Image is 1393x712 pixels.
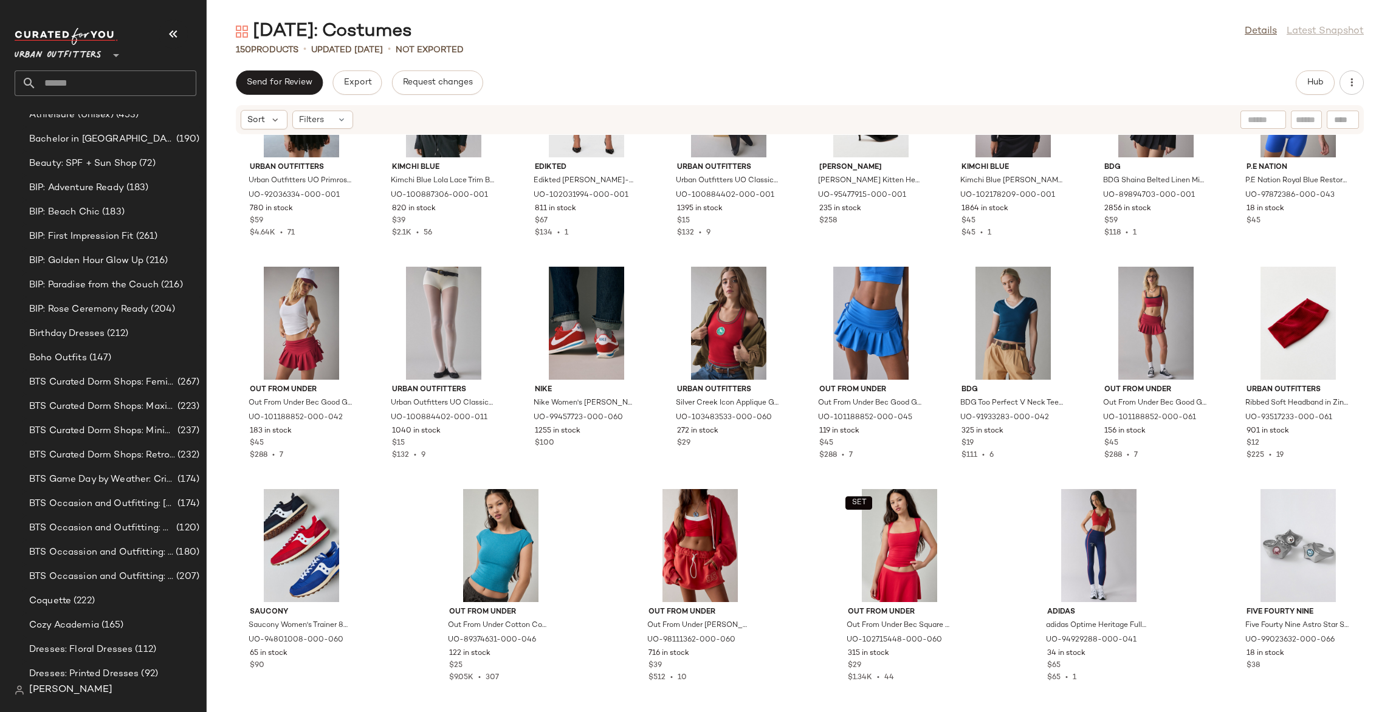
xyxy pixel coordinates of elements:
[424,229,432,237] span: 56
[1245,24,1277,39] a: Details
[29,278,159,292] span: BIP: Paradise from the Couch
[677,229,694,237] span: $132
[15,28,118,45] img: cfy_white_logo.C9jOOHJF.svg
[1104,216,1118,227] span: $59
[1047,674,1061,682] span: $65
[1073,674,1076,682] span: 1
[114,108,139,122] span: (453)
[175,424,199,438] span: (237)
[159,278,183,292] span: (216)
[29,205,100,219] span: BIP: Beach Chic
[391,412,487,423] span: UO-100884402-000-011
[1134,451,1138,459] span: 7
[250,426,292,437] span: 183 in stock
[678,674,687,682] span: 10
[535,426,580,437] span: 1255 in stock
[961,451,977,459] span: $111
[439,489,562,602] img: 89374631_046_b
[677,385,780,395] span: Urban Outfitters
[1245,635,1335,646] span: UO-99023632-000-066
[29,667,139,681] span: Dresses: Printed Dresses
[848,648,889,659] span: 315 in stock
[343,78,371,87] span: Export
[647,635,735,646] span: UO-98111362-000-060
[1247,426,1289,437] span: 901 in stock
[810,267,932,380] img: 101188852_045_b
[1247,385,1350,395] span: Urban Outfitters
[29,473,175,487] span: BTS Game Day by Weather: Crisp & Cozy
[29,108,114,122] span: Athleisure (Unisex)
[100,205,125,219] span: (183)
[29,351,87,365] span: Boho Outfits
[1104,204,1151,214] span: 2856 in stock
[667,267,790,380] img: 103483533_060_b
[250,229,275,237] span: $4.64K
[382,267,505,380] img: 100884402_011_b
[105,327,128,341] span: (212)
[249,635,343,646] span: UO-94801008-000-060
[250,648,287,659] span: 65 in stock
[534,176,637,187] span: Edikted [PERSON_NAME]-Rise Sequin Mini Skirt in Black, Women's at Urban Outfitters
[1103,190,1195,201] span: UO-89894703-000-001
[1037,489,1160,602] img: 94929288_041_b
[392,204,436,214] span: 820 in stock
[849,451,853,459] span: 7
[1245,412,1332,423] span: UO-93517233-000-061
[961,438,974,449] span: $19
[134,230,158,244] span: (261)
[677,426,718,437] span: 272 in stock
[303,43,306,57] span: •
[677,216,690,227] span: $15
[1237,267,1360,380] img: 93517233_061_b
[139,667,158,681] span: (92)
[174,521,199,535] span: (120)
[818,190,906,201] span: UO-95477915-000-001
[1296,70,1335,95] button: Hub
[961,216,975,227] span: $45
[240,267,363,380] img: 101188852_042_b
[388,43,391,57] span: •
[1121,229,1133,237] span: •
[961,204,1008,214] span: 1864 in stock
[392,229,411,237] span: $2.1K
[676,412,772,423] span: UO-103483533-000-060
[247,114,265,126] span: Sort
[1247,451,1264,459] span: $225
[706,229,710,237] span: 9
[819,204,861,214] span: 235 in stock
[975,229,988,237] span: •
[175,448,199,462] span: (232)
[175,497,199,511] span: (174)
[1245,176,1349,187] span: P.E Nation Royal Blue Restore Seamless Crop Tank Top in Sapphire, Women's at Urban Outfitters
[851,499,866,507] span: SET
[29,521,174,535] span: BTS Occasion and Outfitting: Homecoming Dresses
[29,254,143,268] span: BIP: Golden Hour Glow Up
[391,176,494,187] span: Kimchi Blue Lola Lace Trim Boatneck Long Sleeve Top in Black, Women's at Urban Outfitters
[29,375,175,389] span: BTS Curated Dorm Shops: Feminine
[535,204,576,214] span: 811 in stock
[249,398,352,409] span: Out From Under Bec Good Game Pleated Micro Mini Skort in Raspberry, Women's at Urban Outfitters
[1061,674,1073,682] span: •
[392,451,409,459] span: $132
[818,412,912,423] span: UO-101188852-000-045
[525,267,648,380] img: 99457723_060_b
[1103,176,1206,187] span: BDG Shaina Belted Linen Micro Mini Skort in Black, Women's at Urban Outfitters
[250,438,264,449] span: $45
[960,176,1064,187] span: Kimchi Blue [PERSON_NAME] Mesh Lace Trim Cardigan in Black, Women's at Urban Outfitters
[1247,648,1284,659] span: 18 in stock
[677,162,780,173] span: Urban Outfitters
[1237,489,1360,602] img: 99023632_066_m
[250,216,263,227] span: $59
[534,190,628,201] span: UO-102031994-000-001
[29,643,132,657] span: Dresses: Floral Dresses
[1122,451,1134,459] span: •
[952,267,1075,380] img: 91933283_042_b
[392,426,441,437] span: 1040 in stock
[173,546,199,560] span: (180)
[648,660,662,671] span: $39
[280,451,283,459] span: 7
[449,660,463,671] span: $25
[71,594,95,608] span: (222)
[249,176,352,187] span: Urban Outfitters UO Primrose Lace Babydoll Romper in Black, Women's at Urban Outfitters
[449,648,490,659] span: 122 in stock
